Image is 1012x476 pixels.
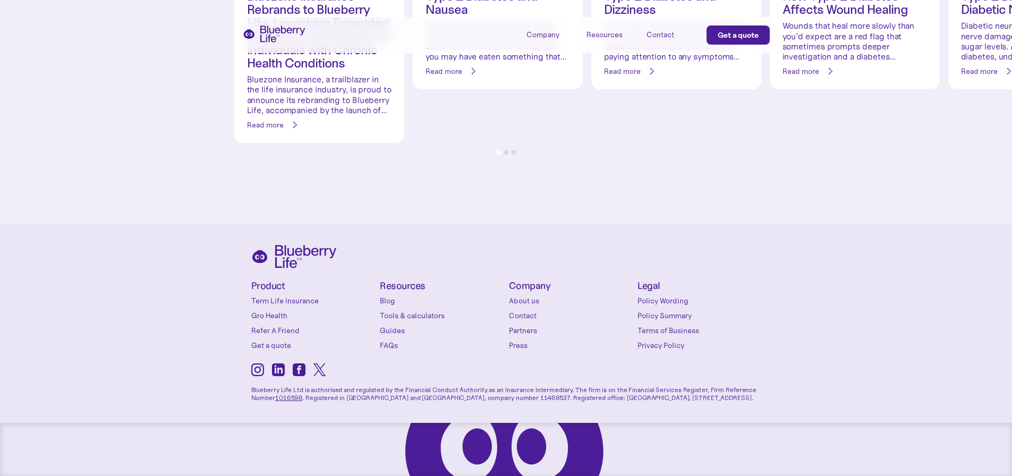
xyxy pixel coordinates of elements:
div: Read more [783,66,819,76]
div: Read more [426,66,462,76]
a: Gro Health [251,310,375,321]
div: Contact [647,30,674,39]
a: Policy Summary [637,310,761,321]
h4: Resources [380,281,504,291]
a: Get a quote [707,25,770,45]
a: Privacy Policy [637,340,761,351]
a: Refer A Friend [251,325,375,336]
a: 1016598 [275,394,302,402]
a: Guides [380,325,504,336]
div: Read more [604,66,641,76]
button: Go to page 2 [504,150,508,155]
div: Read more [961,66,998,76]
button: Go to page 1 [496,149,501,155]
h4: Legal [637,281,761,291]
a: About us [509,295,633,306]
p: Blueberry Life Ltd is authorised and regulated by the Financial Conduct Authority as an Insurance... [251,379,761,402]
h4: Product [251,281,375,291]
a: Tools & calculators [380,310,504,321]
a: Contact [509,310,633,321]
h4: Company [509,281,633,291]
a: Get a quote [251,340,375,351]
div: Company [526,25,574,43]
a: Blog [380,295,504,306]
a: Press [509,340,633,351]
div: Get a quote [718,30,759,40]
a: Term Life Insurance [251,295,375,306]
a: home [243,25,305,42]
a: Contact [647,25,694,43]
div: Company [526,30,559,39]
div: Resources [586,25,634,43]
p: Bluezone Insurance, a trailblazer in the life insurance industry, is proud to announce its rebran... [247,74,392,115]
p: Wounds that heal more slowly than you’d expect are a red flag that sometimes prompts deeper inves... [783,21,927,62]
a: Policy Wording [637,295,761,306]
div: Read more [247,120,284,130]
a: FAQs [380,340,504,351]
a: Partners [509,325,633,336]
div: Resources [586,30,623,39]
button: Go to page 3 [512,150,516,155]
ul: Select a slide to show [234,148,778,156]
a: Terms of Business [637,325,761,336]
